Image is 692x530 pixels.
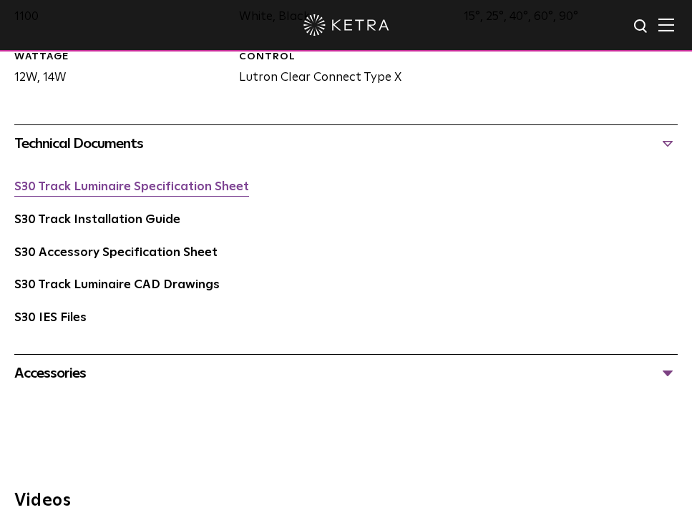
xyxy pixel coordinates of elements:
[239,50,453,64] div: CONTROL
[14,247,218,259] a: S30 Accessory Specification Sheet
[228,50,453,89] div: Lutron Clear Connect Type X
[303,14,389,36] img: ketra-logo-2019-white
[4,50,228,89] div: 12W, 14W
[14,181,249,193] a: S30 Track Luminaire Specification Sheet
[14,214,180,226] a: S30 Track Installation Guide
[633,18,650,36] img: search icon
[14,362,678,385] div: Accessories
[14,279,220,291] a: S30 Track Luminaire CAD Drawings
[14,492,678,509] h3: Videos
[14,50,228,64] div: WATTAGE
[658,18,674,31] img: Hamburger%20Nav.svg
[14,132,678,155] div: Technical Documents
[14,312,87,324] a: S30 IES Files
